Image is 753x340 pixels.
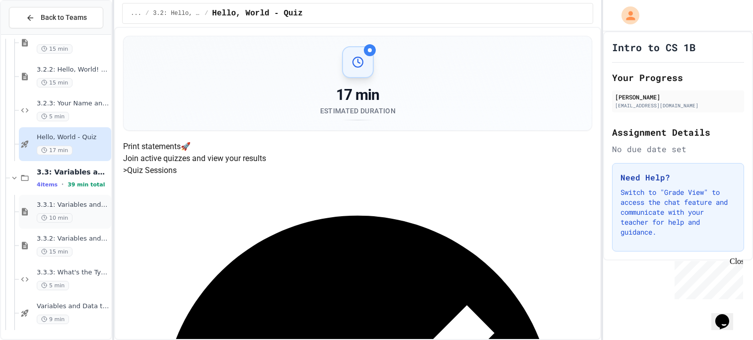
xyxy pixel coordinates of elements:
span: 3.2.2: Hello, World! - Review [37,66,109,74]
h4: Print statements 🚀 [123,141,592,153]
span: ... [131,9,141,17]
span: Hello, World - Quiz [37,133,109,142]
h5: > Quiz Sessions [123,165,592,176]
span: 39 min total [68,181,105,188]
span: 10 min [37,213,72,223]
h3: Need Help? [620,171,736,183]
span: / [205,9,208,17]
h2: Your Progress [612,71,744,85]
span: 15 min [37,78,72,87]
span: 9 min [37,315,69,324]
span: 5 min [37,281,69,290]
span: 15 min [37,247,72,256]
span: 15 min [37,44,72,54]
div: 17 min [320,86,396,104]
span: 5 min [37,112,69,121]
div: [PERSON_NAME] [615,92,741,101]
span: 3.3.3: What's the Type? [37,268,109,277]
span: 17 min [37,146,72,155]
span: 3.3.2: Variables and Data Types - Review [37,235,109,243]
div: My Account [611,4,642,27]
span: / [145,9,149,17]
span: Variables and Data types - quiz [37,302,109,311]
h1: Intro to CS 1B [612,40,695,54]
span: Hello, World - Quiz [212,7,302,19]
iframe: chat widget [671,257,743,299]
button: Back to Teams [9,7,103,28]
p: Switch to "Grade View" to access the chat feature and communicate with your teacher for help and ... [620,187,736,237]
div: Estimated Duration [320,106,396,116]
p: Join active quizzes and view your results [123,153,592,165]
span: 3.2: Hello, World! [153,9,201,17]
div: No due date set [612,143,744,155]
span: 3.2.3: Your Name and Favorite Movie [37,99,109,108]
h2: Assignment Details [612,125,744,139]
div: Chat with us now!Close [4,4,68,63]
div: [EMAIL_ADDRESS][DOMAIN_NAME] [615,102,741,109]
span: • [62,180,64,188]
iframe: chat widget [711,300,743,330]
span: 4 items [37,181,58,188]
span: 3.3.1: Variables and Data Types [37,201,109,209]
span: Back to Teams [41,12,87,23]
span: 3.3: Variables and Data Types [37,168,109,176]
